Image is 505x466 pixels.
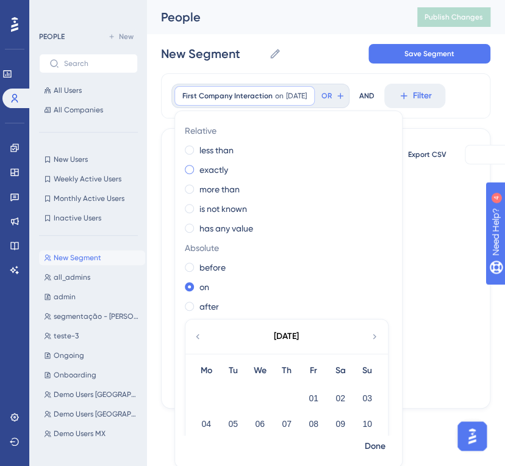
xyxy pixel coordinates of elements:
[327,363,354,378] div: Sa
[357,388,378,409] button: 03
[357,413,378,434] button: 10
[185,123,387,138] span: Relative
[303,388,324,409] button: 01
[273,363,300,378] div: Th
[104,29,138,44] button: New
[39,83,138,98] button: All Users
[54,86,82,95] span: All Users
[193,363,220,378] div: Mo
[199,221,253,236] label: has any value
[54,409,140,419] span: Demo Users [GEOGRAPHIC_DATA]
[365,439,385,454] span: Done
[39,348,145,363] button: Ongoing
[161,9,387,26] div: People
[54,272,90,282] span: all_admins
[39,152,138,167] button: New Users
[274,329,299,344] div: [DATE]
[368,44,490,64] button: Save Segment
[404,49,454,59] span: Save Segment
[413,89,432,103] span: Filter
[39,103,138,117] button: All Companies
[275,91,284,101] span: on
[54,155,88,164] span: New Users
[39,172,138,186] button: Weekly Active Users
[54,311,140,321] span: segmentação - [PERSON_NAME]
[39,309,145,324] button: segmentação - [PERSON_NAME]
[39,211,138,225] button: Inactive Users
[54,105,103,115] span: All Companies
[384,84,445,108] button: Filter
[54,292,76,302] span: admin
[396,145,457,164] button: Export CSV
[199,202,247,216] label: is not known
[220,363,246,378] div: Tu
[54,194,124,203] span: Monthly Active Users
[249,413,270,434] button: 06
[199,182,240,197] label: more than
[199,280,209,294] label: on
[39,191,138,206] button: Monthly Active Users
[330,388,351,409] button: 02
[54,370,96,380] span: Onboarding
[54,390,140,399] span: Demo Users [GEOGRAPHIC_DATA]
[199,299,219,314] label: after
[223,413,243,434] button: 05
[199,260,226,275] label: before
[39,270,145,285] button: all_admins
[454,418,490,454] iframe: UserGuiding AI Assistant Launcher
[54,351,84,360] span: Ongoing
[199,143,234,158] label: less than
[321,91,332,101] span: OR
[54,331,79,341] span: teste-3
[64,59,127,68] input: Search
[54,253,101,263] span: New Segment
[303,413,324,434] button: 08
[286,91,307,101] span: [DATE]
[85,6,88,16] div: 4
[246,363,273,378] div: We
[29,3,76,18] span: Need Help?
[54,213,101,223] span: Inactive Users
[358,435,392,457] button: Done
[354,363,381,378] div: Su
[54,429,106,439] span: Demo Users MX
[39,329,145,343] button: teste-3
[300,363,327,378] div: Fr
[39,250,145,265] button: New Segment
[276,413,297,434] button: 07
[39,32,65,42] div: PEOPLE
[417,7,490,27] button: Publish Changes
[320,86,346,106] button: OR
[199,162,228,177] label: exactly
[161,45,264,62] input: Segment Name
[185,241,387,255] span: Absolute
[424,12,483,22] span: Publish Changes
[39,426,145,441] button: Demo Users MX
[39,368,145,382] button: Onboarding
[39,387,145,402] button: Demo Users [GEOGRAPHIC_DATA]
[119,32,134,42] span: New
[39,289,145,304] button: admin
[196,413,217,434] button: 04
[359,84,374,108] div: AND
[408,150,446,159] span: Export CSV
[54,174,121,184] span: Weekly Active Users
[39,407,145,421] button: Demo Users [GEOGRAPHIC_DATA]
[182,91,273,101] span: First Company Interaction
[330,413,351,434] button: 09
